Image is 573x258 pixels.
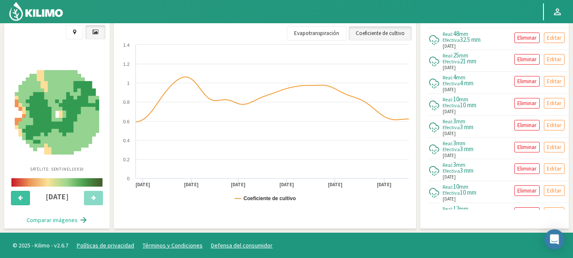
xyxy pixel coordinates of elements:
text: 0 [127,176,130,181]
p: Eliminar [517,208,537,217]
p: Editar [547,33,562,43]
button: Eliminar [514,33,540,43]
span: © 2025 - Kilimo - v2.6.7 [8,241,73,250]
button: Eliminar [514,163,540,174]
span: Real: [443,74,453,81]
p: Eliminar [517,76,537,86]
text: 0.4 [123,138,130,143]
text: [DATE] [231,182,246,188]
a: Evapotranspiración [287,26,346,41]
img: Kilimo [8,1,64,22]
p: Eliminar [517,98,537,108]
span: Efectiva [443,37,460,43]
button: Editar [544,207,565,218]
button: Eliminar [514,98,540,109]
text: 1.4 [123,43,130,48]
text: [DATE] [184,182,199,188]
span: mm [456,161,465,168]
button: Eliminar [514,185,540,196]
span: 4 mm [460,79,473,87]
a: Políticas de privacidad [77,242,134,249]
span: mm [459,52,468,59]
span: Real: [443,118,453,125]
p: Editar [547,120,562,130]
span: mm [459,30,468,38]
span: 3 mm [460,145,473,153]
p: Editar [547,186,562,196]
span: Efectiva [443,146,460,152]
text: 0.8 [123,100,130,105]
text: [DATE] [328,182,343,188]
span: Efectiva [443,190,460,196]
p: Eliminar [517,164,537,174]
span: 48 [453,30,459,38]
h4: [DATE] [35,193,79,201]
span: 32.5 mm [460,35,481,43]
span: 3 mm [460,123,473,131]
span: 10 mm [460,101,476,109]
img: d4ecca8f-4b49-4c33-993b-bb2e3789046b_-_sentinel_-_2025-09-27.png [15,70,99,155]
text: 0.6 [123,119,130,124]
span: Efectiva [443,168,460,174]
p: Eliminar [517,142,537,152]
text: [DATE] [135,182,150,188]
a: Defensa del consumidor [211,242,273,249]
text: 0.2 [123,157,130,162]
span: [DATE] [443,43,456,50]
button: Eliminar [514,120,540,130]
span: Real: [443,52,453,59]
p: Editar [547,142,562,152]
button: Editar [544,76,565,87]
span: mm [456,117,465,125]
button: Editar [544,142,565,152]
span: 10 [453,182,459,190]
span: 3 mm [460,166,473,174]
p: Editar [547,54,562,64]
button: Editar [544,120,565,130]
p: Editar [547,164,562,174]
text: [DATE] [377,182,392,188]
span: mm [459,183,468,190]
span: 3 [453,160,456,168]
span: mm [459,205,468,212]
button: Editar [544,33,565,43]
span: Real: [443,31,453,37]
span: [DATE] [443,86,456,93]
img: scale [11,178,103,187]
p: Eliminar [517,33,537,43]
text: 1 [127,81,130,86]
span: 10X10 [72,166,84,172]
span: Real: [443,96,453,103]
span: Real: [443,140,453,147]
button: Eliminar [514,142,540,152]
button: Editar [544,54,565,65]
text: 1.2 [123,62,130,67]
span: 3 [453,117,456,125]
button: Eliminar [514,76,540,87]
p: Eliminar [517,54,537,64]
span: mm [459,95,468,103]
span: 21 mm [460,57,476,65]
p: Eliminar [517,120,537,130]
p: Satélite: Sentinel [30,166,84,172]
button: Comparar imágenes [18,212,96,228]
button: Editar [544,163,565,174]
button: Editar [544,185,565,196]
span: Real: [443,184,453,190]
a: Términos y Condiciones [143,242,203,249]
span: mm [456,73,465,81]
span: 4 [453,73,456,81]
span: Efectiva [443,124,460,130]
button: Eliminar [514,54,540,65]
span: Efectiva [443,80,460,87]
span: Efectiva [443,58,460,65]
span: [DATE] [443,64,456,71]
span: 10 mm [460,188,476,196]
span: [DATE] [443,130,456,137]
span: Efectiva [443,102,460,109]
span: 10 [453,95,459,103]
button: Eliminar [514,207,540,218]
span: [DATE] [443,196,456,203]
span: mm [456,139,465,147]
p: Eliminar [517,186,537,196]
